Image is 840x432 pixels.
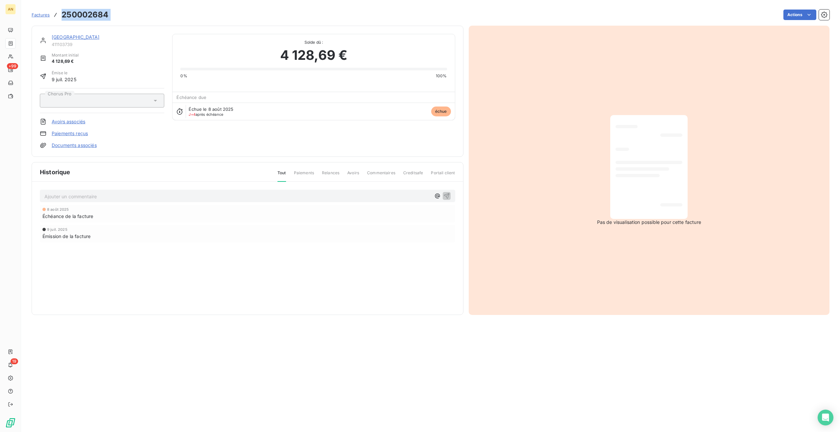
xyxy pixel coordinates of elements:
[32,12,50,18] a: Factures
[52,34,100,40] a: [GEOGRAPHIC_DATA]
[597,219,701,226] span: Pas de visualisation possible pour cette facture
[32,12,50,17] span: Factures
[180,73,187,79] span: 0%
[347,170,359,181] span: Avoirs
[431,170,455,181] span: Portail client
[62,9,108,21] h3: 250002684
[52,70,76,76] span: Émise le
[180,39,447,45] span: Solde dû :
[436,73,447,79] span: 100%
[403,170,423,181] span: Creditsafe
[52,130,88,137] a: Paiements reçus
[47,228,67,231] span: 9 juil. 2025
[40,168,70,177] span: Historique
[42,213,93,220] span: Échéance de la facture
[52,118,85,125] a: Avoirs associés
[277,170,286,182] span: Tout
[280,45,348,65] span: 4 128,69 €
[52,42,164,47] span: 411103739
[5,4,16,14] div: AN
[52,52,79,58] span: Montant initial
[52,58,79,65] span: 4 128,69 €
[47,207,69,211] span: 8 août 2025
[189,107,233,112] span: Échue le 8 août 2025
[42,233,91,240] span: Émission de la facture
[5,418,16,428] img: Logo LeanPay
[189,112,195,117] span: J+4
[5,64,15,75] a: +99
[783,10,816,20] button: Actions
[431,107,451,116] span: échue
[367,170,395,181] span: Commentaires
[52,142,97,149] a: Documents associés
[52,76,76,83] span: 9 juil. 2025
[7,63,18,69] span: +99
[322,170,339,181] span: Relances
[294,170,314,181] span: Paiements
[176,95,206,100] span: Échéance due
[11,358,18,364] span: 19
[818,410,833,425] div: Open Intercom Messenger
[189,112,223,116] span: après échéance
